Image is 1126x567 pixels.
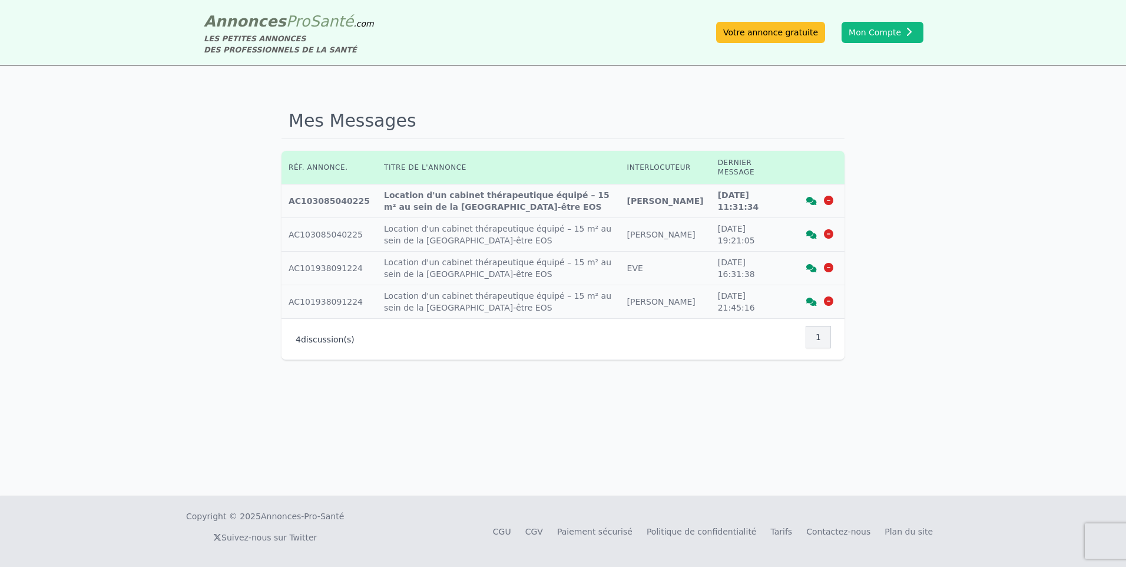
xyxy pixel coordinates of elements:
a: Contactez-nous [806,527,870,536]
i: Voir la discussion [806,298,817,306]
a: CGU [493,527,511,536]
i: Supprimer la discussion [824,296,833,306]
i: Supprimer la discussion [824,229,833,239]
a: CGV [525,527,543,536]
nav: Pagination [806,326,830,348]
td: [DATE] 19:21:05 [711,218,779,252]
td: [PERSON_NAME] [620,184,711,218]
span: 4 [296,335,301,344]
span: Annonces [204,12,286,30]
span: Pro [286,12,310,30]
th: Titre de l'annonce [377,151,620,184]
a: Votre annonce gratuite [716,22,825,43]
td: [DATE] 11:31:34 [711,184,779,218]
div: Copyright © 2025 [186,510,344,522]
td: AC103085040225 [281,218,377,252]
td: Location d'un cabinet thérapeutique équipé – 15 m² au sein de la [GEOGRAPHIC_DATA]-être EOS [377,218,620,252]
td: AC101938091224 [281,285,377,319]
button: Mon Compte [842,22,923,43]
th: Réf. annonce. [281,151,377,184]
i: Supprimer la discussion [824,196,833,205]
a: Suivez-nous sur Twitter [213,533,317,542]
span: .com [353,19,373,28]
th: Interlocuteur [620,151,711,184]
th: Dernier message [711,151,779,184]
td: Location d'un cabinet thérapeutique équipé – 15 m² au sein de la [GEOGRAPHIC_DATA]-être EOS [377,285,620,319]
a: Politique de confidentialité [647,527,757,536]
td: [PERSON_NAME] [620,218,711,252]
span: Santé [310,12,353,30]
h1: Mes Messages [281,103,845,139]
td: [DATE] 21:45:16 [711,285,779,319]
span: 1 [816,331,821,343]
td: Location d'un cabinet thérapeutique équipé – 15 m² au sein de la [GEOGRAPHIC_DATA]-être EOS [377,252,620,285]
a: Plan du site [885,527,933,536]
td: Location d'un cabinet thérapeutique équipé – 15 m² au sein de la [GEOGRAPHIC_DATA]-être EOS [377,184,620,218]
td: [DATE] 16:31:38 [711,252,779,285]
a: AnnoncesProSanté.com [204,12,374,30]
td: AC103085040225 [281,184,377,218]
a: Tarifs [770,527,792,536]
td: AC101938091224 [281,252,377,285]
td: EVE [620,252,711,285]
td: [PERSON_NAME] [620,285,711,319]
i: Supprimer la discussion [824,263,833,272]
i: Voir la discussion [806,230,817,239]
a: Annonces-Pro-Santé [261,510,344,522]
div: LES PETITES ANNONCES DES PROFESSIONNELS DE LA SANTÉ [204,33,374,55]
i: Voir la discussion [806,197,817,205]
p: discussion(s) [296,334,355,345]
a: Paiement sécurisé [557,527,632,536]
i: Voir la discussion [806,264,817,272]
